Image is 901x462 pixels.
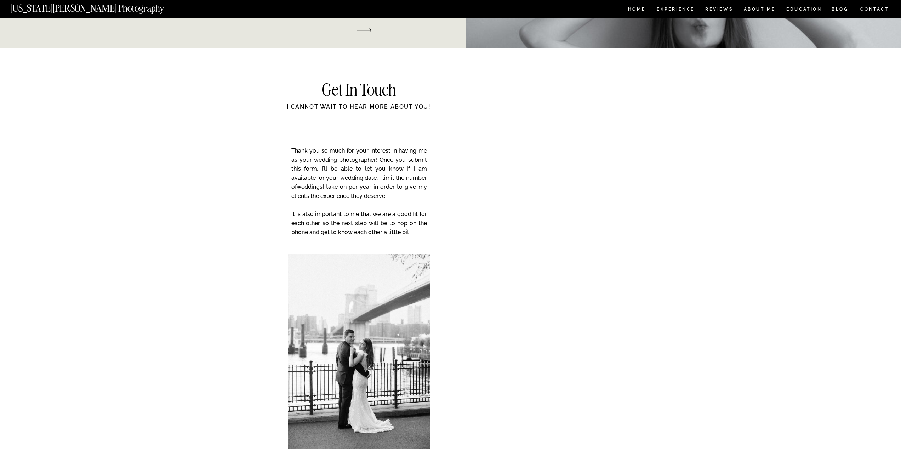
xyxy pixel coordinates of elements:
h2: Get In Touch [288,82,430,99]
a: CONTACT [860,5,889,13]
a: HOME [627,7,647,13]
a: EDUCATION [786,7,823,13]
div: I cannot wait to hear more about you! [260,103,458,119]
a: BLOG [832,7,849,13]
a: ABOUT ME [743,7,776,13]
iframe: To enrich screen reader interactions, please activate Accessibility in Grammarly extension settings [461,70,631,435]
p: Thank you so much for your interest in having me as your wedding photographer! Once you submit th... [291,146,427,247]
a: weddings [297,183,323,190]
a: REVIEWS [705,7,732,13]
a: [US_STATE][PERSON_NAME] Photography [10,4,188,10]
a: Experience [657,7,694,13]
